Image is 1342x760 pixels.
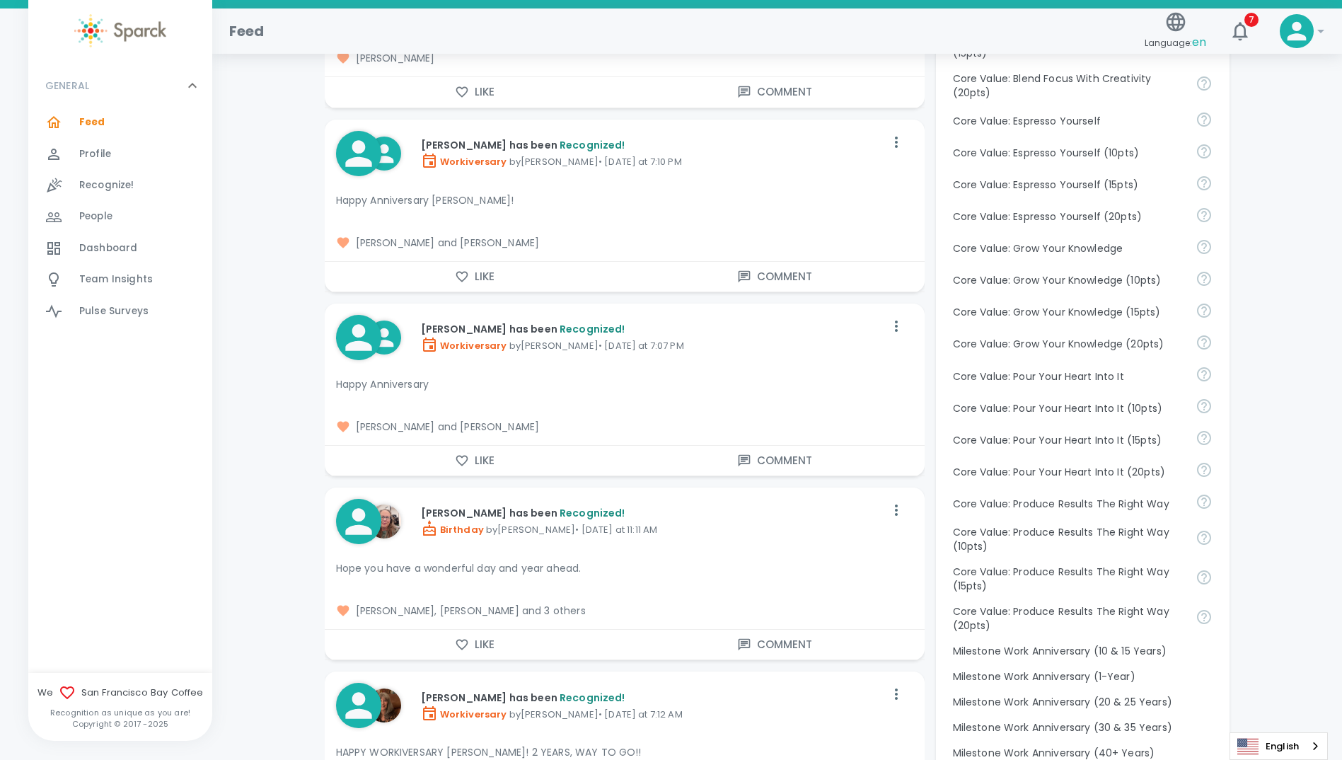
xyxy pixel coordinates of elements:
svg: Follow your curiosity and learn together [1196,270,1213,287]
p: Happy Anniversary [336,377,913,391]
span: Language: [1145,33,1206,52]
img: Sparck logo [74,14,166,47]
button: 7 [1223,14,1257,48]
svg: Come to work to make a difference in your own way [1196,398,1213,415]
p: Copyright © 2017 - 2025 [28,718,212,730]
p: Milestone Work Anniversary (20 & 25 Years) [953,695,1213,709]
span: Birthday [421,523,484,536]
svg: Share your voice and your ideas [1196,207,1213,224]
svg: Find success working together and doing the right thing [1196,609,1213,626]
a: English [1230,733,1327,759]
p: Core Value: Produce Results The Right Way (15pts) [953,565,1185,593]
span: Recognize! [79,178,134,192]
svg: Follow your curiosity and learn together [1196,334,1213,351]
span: 7 [1244,13,1259,27]
p: Core Value: Produce Results The Right Way (20pts) [953,604,1185,633]
p: Core Value: Espresso Yourself (20pts) [953,209,1185,224]
img: Picture of Louann VanVoorhis [367,689,401,722]
img: Picture of Angela Wilfong [367,505,401,539]
p: by [PERSON_NAME] • [DATE] at 11:11 AM [421,520,885,537]
span: [PERSON_NAME] and [PERSON_NAME] [336,420,913,434]
span: Workiversary [421,708,507,721]
p: Core Value: Blend Focus With Creativity (20pts) [953,71,1185,100]
button: Language:en [1139,6,1212,57]
svg: Share your voice and your ideas [1196,111,1213,128]
span: Team Insights [79,272,153,287]
svg: Come to work to make a difference in your own way [1196,461,1213,478]
p: Hope you have a wonderful day and year ahead. [336,561,913,575]
p: by [PERSON_NAME] • [DATE] at 7:12 AM [421,705,885,722]
a: Pulse Surveys [28,296,212,327]
svg: Follow your curiosity and learn together [1196,302,1213,319]
p: Core Value: Pour Your Heart Into It (20pts) [953,465,1185,479]
p: Core Value: Grow Your Knowledge (15pts) [953,305,1185,319]
span: [PERSON_NAME], [PERSON_NAME] and 3 others [336,604,913,618]
button: Like [325,262,625,292]
p: by [PERSON_NAME] • [DATE] at 7:07 PM [421,336,885,353]
p: [PERSON_NAME] has been [421,691,885,705]
p: HAPPY WORKIVERSARY [PERSON_NAME]! 2 YEARS, WAY TO GO!! [336,745,913,759]
span: Profile [79,147,111,161]
svg: Achieve goals today and innovate for tomorrow [1196,75,1213,92]
a: Profile [28,139,212,170]
span: en [1192,34,1206,50]
a: Recognize! [28,170,212,201]
button: Like [325,446,625,476]
p: Core Value: Grow Your Knowledge (20pts) [953,337,1185,351]
a: Sparck logo [28,14,212,47]
p: Milestone Work Anniversary (40+ Years) [953,746,1213,760]
a: Dashboard [28,233,212,264]
p: [PERSON_NAME] has been [421,138,885,152]
p: [PERSON_NAME] has been [421,322,885,336]
a: Feed [28,107,212,138]
span: Workiversary [421,155,507,168]
span: Feed [79,115,105,129]
button: Comment [625,262,925,292]
p: Core Value: Grow Your Knowledge [953,241,1185,255]
a: Team Insights [28,264,212,295]
button: Comment [625,446,925,476]
span: [PERSON_NAME] and [PERSON_NAME] [336,236,913,250]
p: Core Value: Pour Your Heart Into It (10pts) [953,401,1185,415]
span: Dashboard [79,241,137,255]
p: Core Value: Pour Your Heart Into It [953,369,1185,384]
svg: Share your voice and your ideas [1196,175,1213,192]
span: We San Francisco Bay Coffee [28,684,212,701]
span: Pulse Surveys [79,304,149,318]
p: Recognition as unique as you are! [28,707,212,718]
p: Core Value: Espresso Yourself (10pts) [953,146,1185,160]
p: Core Value: Produce Results The Right Way [953,497,1185,511]
span: Recognized! [560,506,625,520]
div: GENERAL [28,64,212,107]
a: People [28,201,212,232]
p: Core Value: Grow Your Knowledge (10pts) [953,273,1185,287]
svg: Find success working together and doing the right thing [1196,529,1213,546]
h1: Feed [229,20,265,42]
span: Workiversary [421,339,507,352]
div: Language [1230,732,1328,760]
p: Milestone Work Anniversary (1-Year) [953,669,1213,684]
aside: Language selected: English [1230,732,1328,760]
p: Happy Anniversary [PERSON_NAME]! [336,193,913,207]
div: GENERAL [28,107,212,333]
p: Core Value: Pour Your Heart Into It (15pts) [953,433,1185,447]
p: Core Value: Espresso Yourself (15pts) [953,178,1185,192]
button: Comment [625,77,925,107]
button: Comment [625,630,925,660]
p: [PERSON_NAME] has been [421,506,885,520]
svg: Follow your curiosity and learn together [1196,238,1213,255]
span: [PERSON_NAME] [336,51,913,65]
p: Core Value: Produce Results The Right Way (10pts) [953,525,1185,553]
span: Recognized! [560,691,625,705]
svg: Find success working together and doing the right thing [1196,493,1213,510]
p: GENERAL [45,79,89,93]
button: Like [325,630,625,660]
svg: Share your voice and your ideas [1196,143,1213,160]
p: Milestone Work Anniversary (30 & 35 Years) [953,720,1213,735]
